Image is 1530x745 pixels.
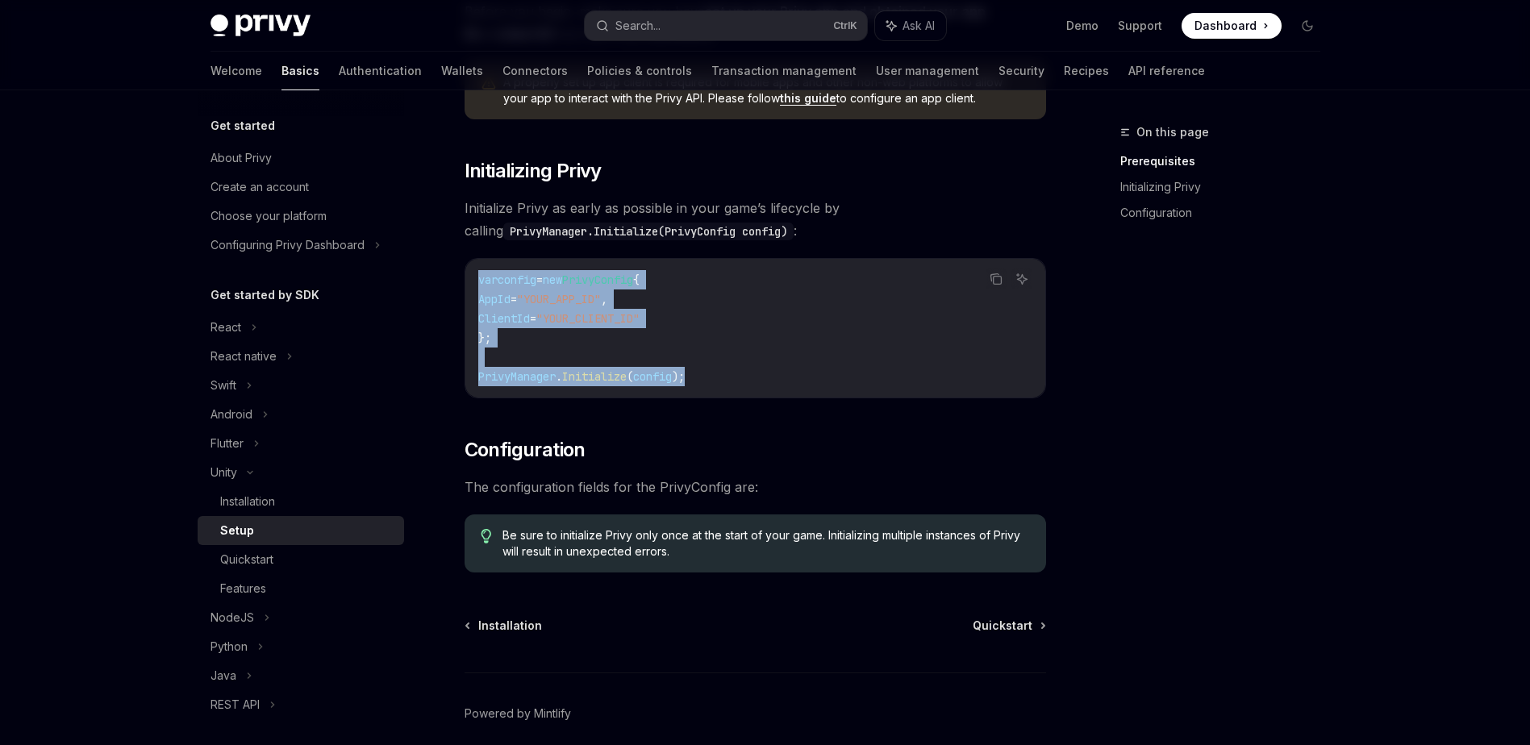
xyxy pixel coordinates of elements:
[211,148,272,168] div: About Privy
[339,52,422,90] a: Authentication
[503,74,1030,106] span: A properly set up app client is required for mobile apps and other non-web platforms to allow you...
[198,574,404,603] a: Features
[986,268,1007,289] button: Copy the contents from the code block
[478,311,530,326] span: ClientId
[211,695,260,714] div: REST API
[502,527,1029,560] span: Be sure to initialize Privy only once at the start of your game. Initializing multiple instances ...
[530,311,536,326] span: =
[903,18,935,34] span: Ask AI
[1066,18,1099,34] a: Demo
[478,369,556,384] span: PrivyManager
[220,521,254,540] div: Setup
[672,369,685,384] span: );
[198,173,404,202] a: Create an account
[511,292,517,306] span: =
[281,52,319,90] a: Basics
[465,476,1046,498] span: The configuration fields for the PrivyConfig are:
[1118,18,1162,34] a: Support
[1064,52,1109,90] a: Recipes
[973,618,1032,634] span: Quickstart
[198,545,404,574] a: Quickstart
[211,52,262,90] a: Welcome
[478,331,491,345] span: };
[1136,123,1209,142] span: On this page
[876,52,979,90] a: User management
[973,618,1044,634] a: Quickstart
[465,705,571,722] a: Powered by Mintlify
[211,463,237,482] div: Unity
[211,206,327,226] div: Choose your platform
[211,15,311,37] img: dark logo
[780,91,836,106] a: this guide
[220,492,275,511] div: Installation
[211,405,252,424] div: Android
[517,292,601,306] span: "YOUR_APP_ID"
[198,487,404,516] a: Installation
[211,608,254,627] div: NodeJS
[833,19,857,32] span: Ctrl K
[211,116,275,135] h5: Get started
[711,52,857,90] a: Transaction management
[1120,174,1333,200] a: Initializing Privy
[465,437,586,463] span: Configuration
[633,273,640,287] span: {
[1194,18,1257,34] span: Dashboard
[465,197,1046,242] span: Initialize Privy as early as possible in your game’s lifecycle by calling :
[587,52,692,90] a: Policies & controls
[211,434,244,453] div: Flutter
[478,273,498,287] span: var
[481,529,492,543] svg: Tip
[441,52,483,90] a: Wallets
[1120,200,1333,226] a: Configuration
[498,273,536,287] span: config
[466,618,542,634] a: Installation
[502,52,568,90] a: Connectors
[211,318,241,337] div: React
[211,347,277,366] div: React native
[211,177,309,197] div: Create an account
[211,235,365,255] div: Configuring Privy Dashboard
[198,202,404,231] a: Choose your platform
[503,223,794,240] code: PrivyManager.Initialize(PrivyConfig config)
[633,369,672,384] span: config
[627,369,633,384] span: (
[478,618,542,634] span: Installation
[556,369,562,384] span: .
[1011,268,1032,289] button: Ask AI
[875,11,946,40] button: Ask AI
[601,292,607,306] span: ,
[615,16,661,35] div: Search...
[998,52,1044,90] a: Security
[211,666,236,685] div: Java
[211,637,248,656] div: Python
[536,273,543,287] span: =
[543,273,562,287] span: new
[465,158,602,184] span: Initializing Privy
[198,516,404,545] a: Setup
[562,369,627,384] span: Initialize
[211,376,236,395] div: Swift
[1294,13,1320,39] button: Toggle dark mode
[1182,13,1282,39] a: Dashboard
[1128,52,1205,90] a: API reference
[198,144,404,173] a: About Privy
[1120,148,1333,174] a: Prerequisites
[220,550,273,569] div: Quickstart
[211,285,319,305] h5: Get started by SDK
[478,292,511,306] span: AppId
[562,273,633,287] span: PrivyConfig
[536,311,640,326] span: "YOUR_CLIENT_ID"
[585,11,867,40] button: Search...CtrlK
[220,579,266,598] div: Features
